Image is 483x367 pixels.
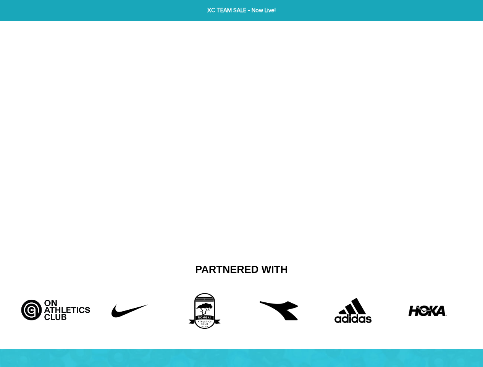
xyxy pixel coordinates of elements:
[176,292,233,330] img: 3rd_partner.png
[409,292,447,330] img: HOKA-logo.webp
[101,292,158,330] img: Untitled-1_42f22808-10d6-43b8-a0fd-fffce8cf9462.png
[24,263,459,276] h2: Partnered With
[18,292,93,322] img: Artboard_5_bcd5fb9d-526a-4748-82a7-e4a7ed1c43f8.jpg
[150,6,334,15] span: XC TEAM SALE - Now Live!
[260,292,298,330] img: free-diadora-logo-icon-download-in-svg-png-gif-file-formats--brand-fashion-pack-logos-icons-28542...
[325,292,382,330] img: Adidas.png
